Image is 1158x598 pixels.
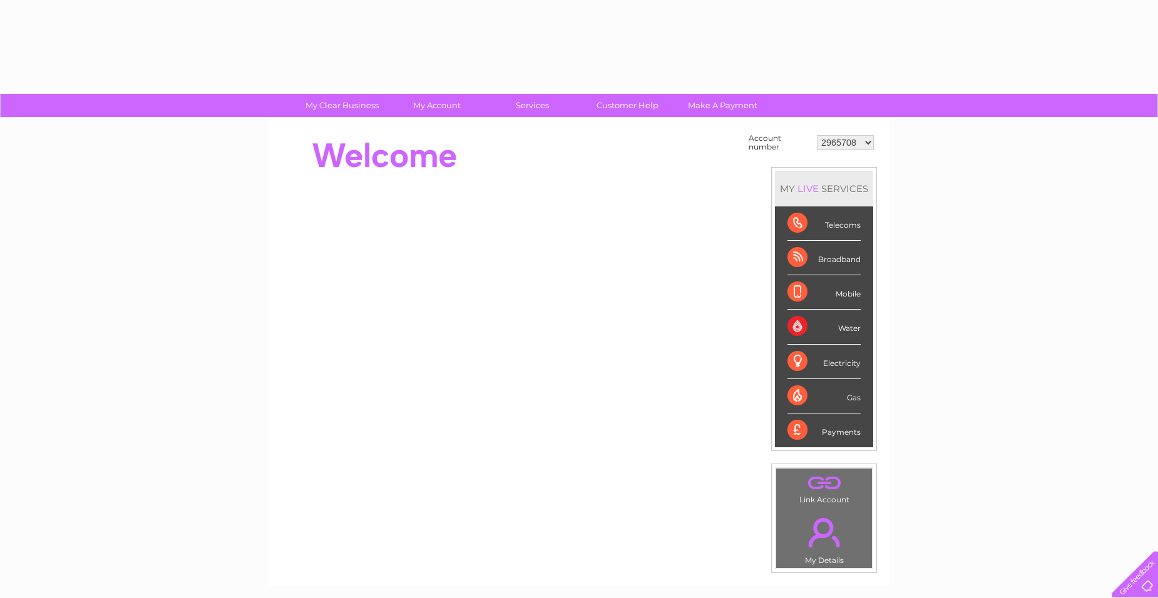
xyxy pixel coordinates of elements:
[779,510,869,554] a: .
[787,379,861,413] div: Gas
[795,183,821,195] div: LIVE
[787,413,861,447] div: Payments
[290,94,394,117] a: My Clear Business
[779,472,869,494] a: .
[481,94,584,117] a: Services
[776,468,873,507] td: Link Account
[386,94,489,117] a: My Account
[671,94,774,117] a: Make A Payment
[787,310,861,344] div: Water
[775,171,873,206] div: MY SERVICES
[787,206,861,241] div: Telecoms
[787,345,861,379] div: Electricity
[787,275,861,310] div: Mobile
[776,507,873,569] td: My Details
[576,94,679,117] a: Customer Help
[746,131,814,155] td: Account number
[787,241,861,275] div: Broadband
